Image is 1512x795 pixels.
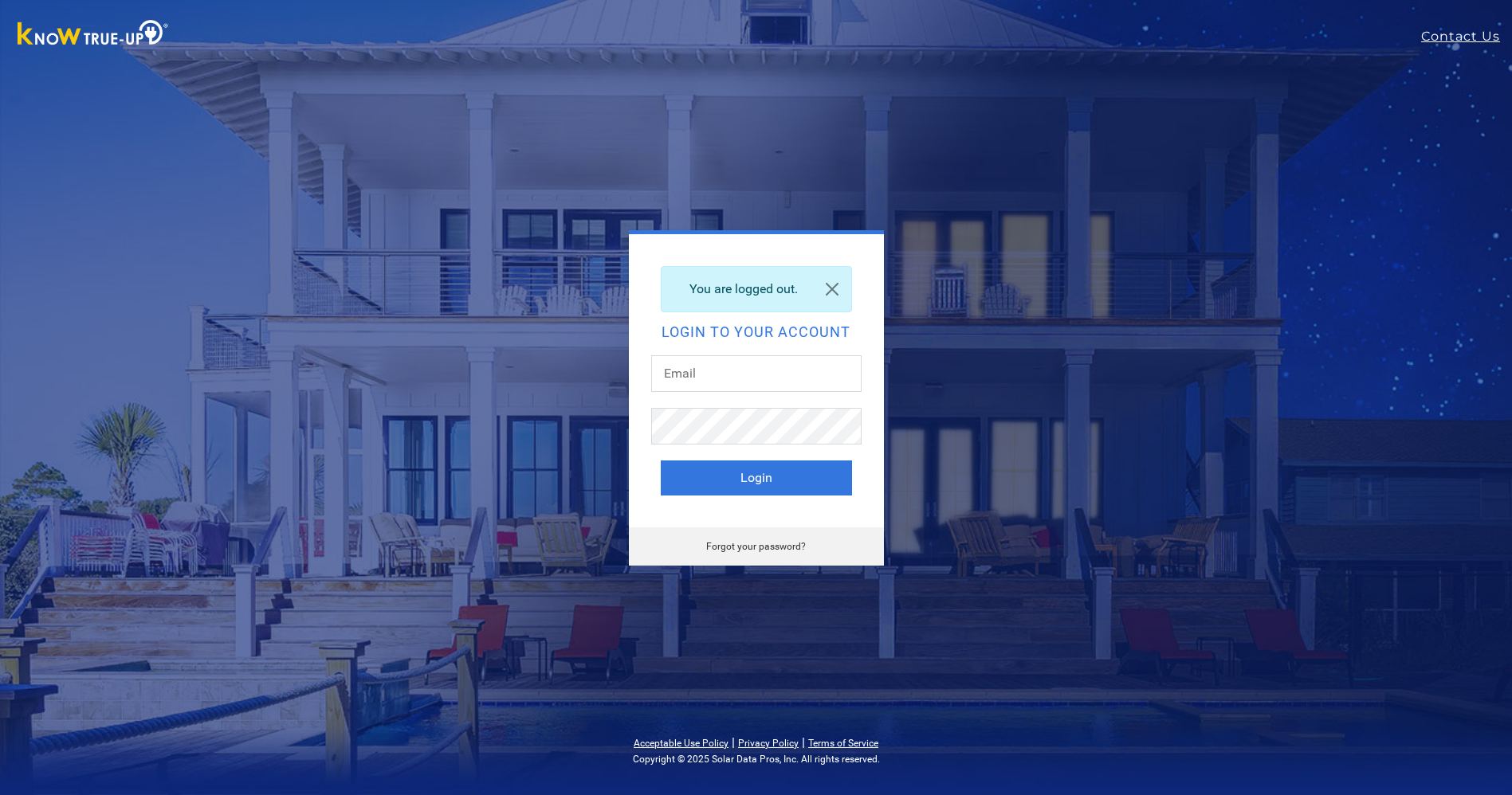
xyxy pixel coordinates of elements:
button: Login [661,460,852,495]
div: You are logged out. [661,266,852,312]
a: Forgot your password? [706,541,806,552]
h2: Login to your account [661,325,852,339]
span: | [802,734,805,750]
a: Terms of Service [808,738,878,749]
a: Acceptable Use Policy [634,738,729,749]
a: Privacy Policy [738,738,799,749]
a: Contact Us [1421,27,1512,46]
input: Email [651,355,862,392]
a: Close [813,267,851,311]
span: | [732,734,735,750]
img: Know True-Up [10,17,177,53]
